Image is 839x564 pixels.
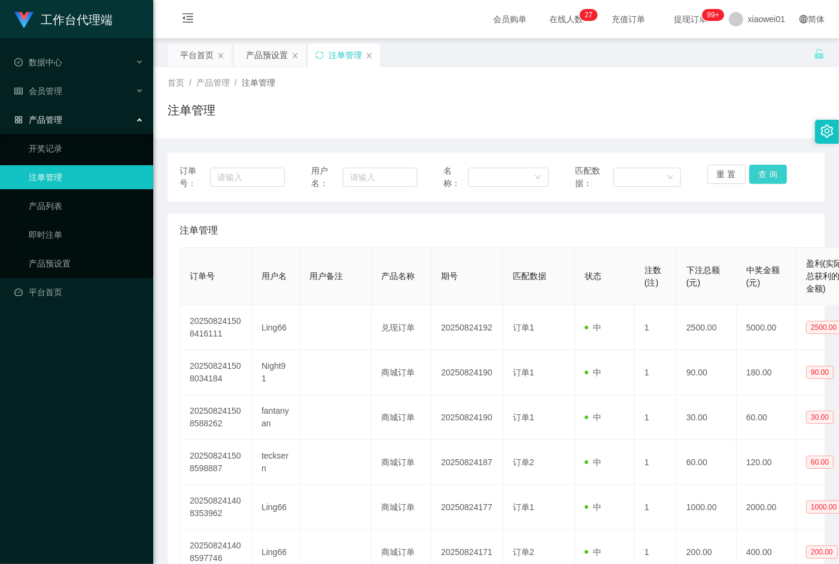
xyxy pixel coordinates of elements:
[14,58,23,66] i: 图标: check-circle-o
[168,101,215,119] h1: 注单管理
[196,78,230,87] span: 产品管理
[311,165,342,190] span: 用户名：
[14,12,34,29] img: logo.9652507e.png
[372,395,431,440] td: 商城订单
[14,87,23,95] i: 图标: table
[252,440,300,485] td: tecksern
[372,485,431,530] td: 商城订单
[431,305,503,350] td: 20250824192
[431,440,503,485] td: 20250824187
[180,395,252,440] td: 202508241508588262
[513,502,534,512] span: 订单1
[820,125,834,138] i: 图标: setting
[606,15,651,23] span: 充值订单
[737,350,797,395] td: 180.00
[513,368,534,377] span: 订单1
[180,165,210,190] span: 订单号：
[168,78,184,87] span: 首页
[749,165,788,184] button: 查 询
[29,251,144,275] a: 产品预设置
[217,52,224,59] i: 图标: close
[686,265,720,287] span: 下注总额(元)
[677,485,737,530] td: 1000.00
[585,413,601,422] span: 中
[806,456,834,469] span: 60.00
[635,440,677,485] td: 1
[585,457,601,467] span: 中
[814,48,825,59] i: 图标: unlock
[635,485,677,530] td: 1
[585,368,601,377] span: 中
[585,271,601,281] span: 状态
[443,165,468,190] span: 名称：
[235,78,237,87] span: /
[381,271,415,281] span: 产品名称
[677,395,737,440] td: 30.00
[180,44,214,66] div: 平台首页
[806,366,834,379] span: 90.00
[677,440,737,485] td: 60.00
[372,305,431,350] td: 兑现订单
[210,168,285,187] input: 请输入
[14,116,23,124] i: 图标: appstore-o
[366,52,373,59] i: 图标: close
[291,52,299,59] i: 图标: close
[14,280,144,304] a: 图标: dashboard平台首页
[667,174,674,182] i: 图标: down
[580,9,597,21] sup: 27
[168,1,208,39] i: 图标: menu-fold
[677,350,737,395] td: 90.00
[585,9,589,21] p: 2
[14,115,62,125] span: 产品管理
[806,545,838,559] span: 200.00
[585,547,601,557] span: 中
[737,440,797,485] td: 120.00
[246,44,288,66] div: 产品预设置
[262,271,287,281] span: 用户名
[41,1,113,39] h1: 工作台代理端
[180,485,252,530] td: 202508241408353962
[668,15,713,23] span: 提现订单
[180,440,252,485] td: 202508241508598887
[343,168,417,187] input: 请输入
[737,305,797,350] td: 5000.00
[431,395,503,440] td: 20250824190
[29,137,144,160] a: 开奖记录
[585,502,601,512] span: 中
[372,350,431,395] td: 商城订单
[806,411,834,424] span: 30.00
[14,14,113,24] a: 工作台代理端
[707,165,746,184] button: 重 置
[513,547,534,557] span: 订单2
[190,271,215,281] span: 订单号
[180,350,252,395] td: 202508241508034184
[513,413,534,422] span: 订单1
[189,78,191,87] span: /
[575,165,613,190] span: 匹配数据：
[589,9,593,21] p: 7
[635,395,677,440] td: 1
[737,485,797,530] td: 2000.00
[441,271,458,281] span: 期号
[180,223,218,238] span: 注单管理
[800,15,808,23] i: 图标: global
[29,194,144,218] a: 产品列表
[431,485,503,530] td: 20250824177
[14,86,62,96] span: 会员管理
[14,57,62,67] span: 数据中心
[635,305,677,350] td: 1
[543,15,589,23] span: 在线人数
[315,51,324,59] i: 图标: sync
[513,457,534,467] span: 订单2
[252,350,300,395] td: Night91
[252,305,300,350] td: Ling66
[309,271,343,281] span: 用户备注
[180,305,252,350] td: 202508241508416111
[242,78,275,87] span: 注单管理
[737,395,797,440] td: 60.00
[29,165,144,189] a: 注单管理
[252,395,300,440] td: fantanyan
[585,323,601,332] span: 中
[431,350,503,395] td: 20250824190
[513,323,534,332] span: 订单1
